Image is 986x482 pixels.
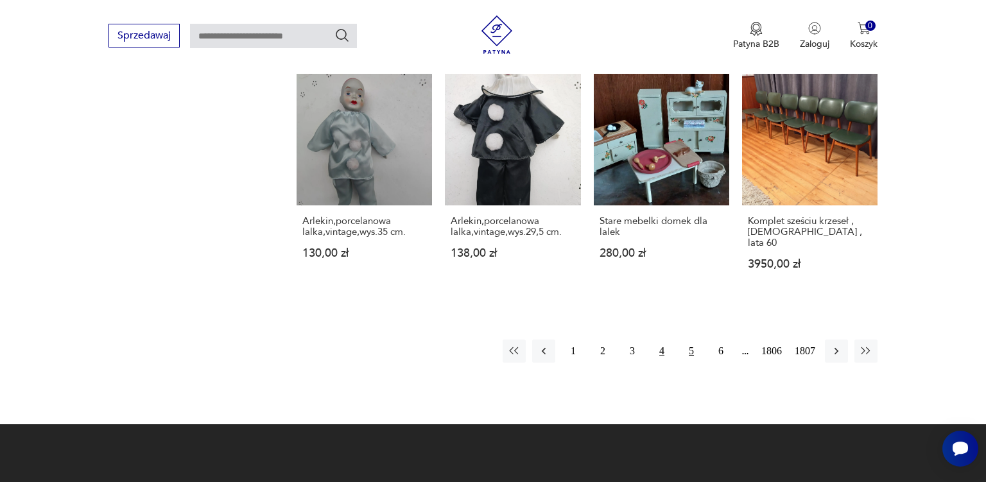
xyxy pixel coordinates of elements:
p: 138,00 zł [451,248,575,259]
img: Patyna - sklep z meblami i dekoracjami vintage [478,15,516,54]
a: Stare mebelki domek dla lalekStare mebelki domek dla lalek280,00 zł [594,70,729,295]
a: Arlekin,porcelanowa lalka,vintage,wys.35 cm.Arlekin,porcelanowa lalka,vintage,wys.35 cm.130,00 zł [297,70,432,295]
button: Sprzedawaj [108,24,180,47]
img: Ikona medalu [750,22,763,36]
a: Arlekin,porcelanowa lalka,vintage,wys.29,5 cm.Arlekin,porcelanowa lalka,vintage,wys.29,5 cm.138,0... [445,70,580,295]
a: Ikona medaluPatyna B2B [733,22,779,50]
p: Patyna B2B [733,38,779,50]
h3: Arlekin,porcelanowa lalka,vintage,wys.35 cm. [302,216,426,237]
button: 2 [591,340,614,363]
button: 6 [709,340,732,363]
button: 5 [680,340,703,363]
p: Zaloguj [800,38,829,50]
p: Koszyk [850,38,878,50]
button: 3 [621,340,644,363]
button: Szukaj [334,28,350,43]
div: 0 [865,21,876,31]
button: 0Koszyk [850,22,878,50]
button: Patyna B2B [733,22,779,50]
button: 4 [650,340,673,363]
h3: Komplet sześciu krzeseł , [DEMOGRAPHIC_DATA] , lata 60 [748,216,872,248]
img: Ikona koszyka [858,22,870,35]
button: 1 [562,340,585,363]
a: Sprzedawaj [108,32,180,41]
h3: Stare mebelki domek dla lalek [600,216,723,237]
button: 1807 [791,340,818,363]
button: Zaloguj [800,22,829,50]
iframe: Smartsupp widget button [942,431,978,467]
button: 1806 [758,340,785,363]
a: Komplet sześciu krzeseł , Niemcy , lata 60Komplet sześciu krzeseł , [DEMOGRAPHIC_DATA] , lata 603... [742,70,878,295]
img: Ikonka użytkownika [808,22,821,35]
p: 280,00 zł [600,248,723,259]
p: 130,00 zł [302,248,426,259]
h3: Arlekin,porcelanowa lalka,vintage,wys.29,5 cm. [451,216,575,237]
p: 3950,00 zł [748,259,872,270]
